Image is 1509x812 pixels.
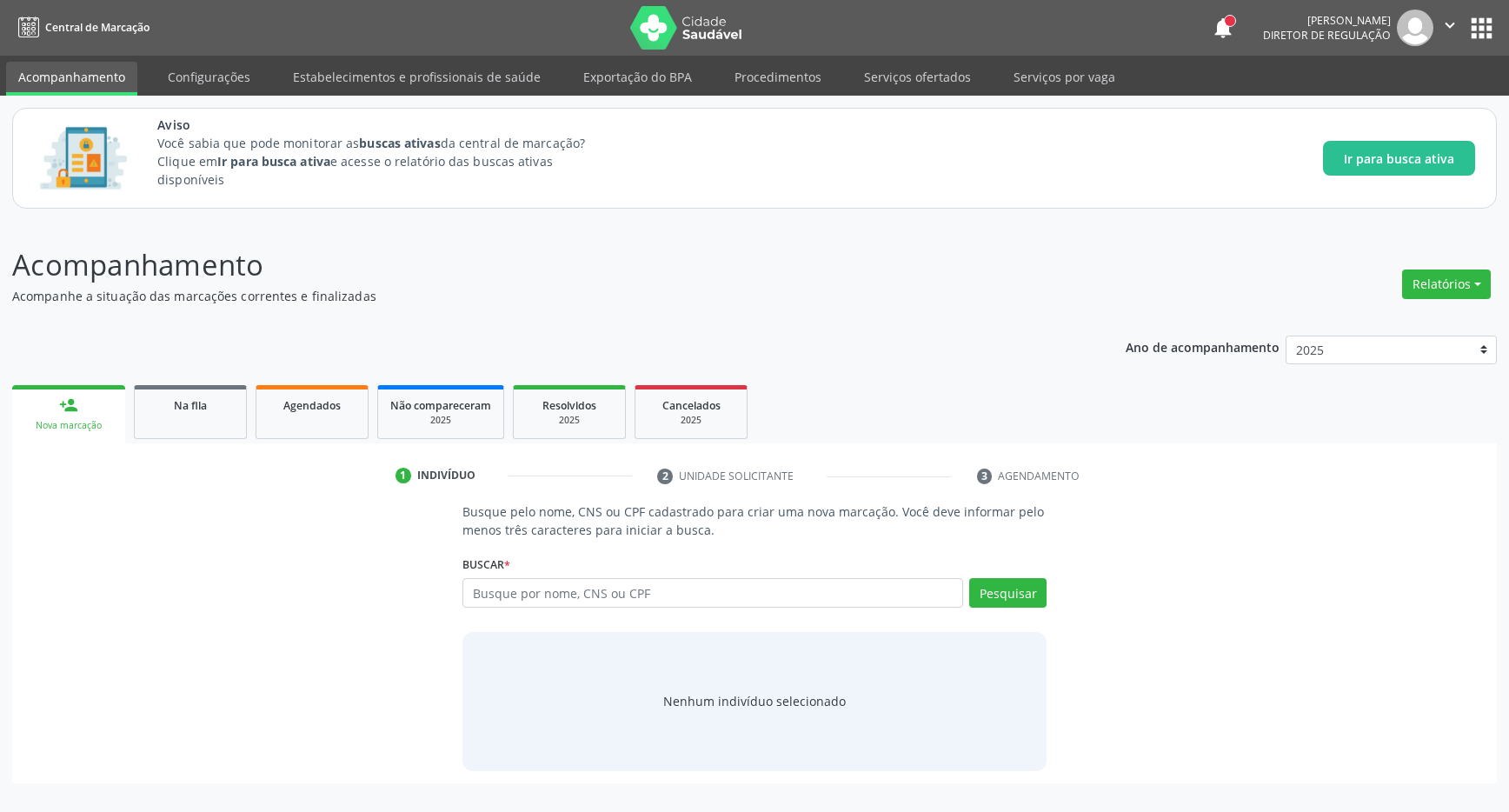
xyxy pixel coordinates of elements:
strong: buscas ativas [359,135,440,151]
a: Serviços por vaga [1001,62,1127,92]
button: apps [1466,13,1497,43]
span: Diretor de regulação [1263,28,1391,43]
label: Buscar [462,551,510,578]
button: notifications [1211,16,1235,40]
span: Na fila [174,398,207,413]
div: Nova marcação [24,419,113,432]
div: Indivíduo [417,468,475,483]
button: Pesquisar [969,578,1047,608]
div: 1 [396,468,411,483]
div: 2025 [648,414,735,427]
span: Resolvidos [542,398,596,413]
i:  [1440,16,1459,35]
div: 2025 [390,414,491,427]
button:  [1433,10,1466,46]
a: Acompanhamento [6,62,137,96]
img: img [1397,10,1433,46]
p: Acompanhamento [12,243,1052,287]
span: Aviso [157,116,617,134]
img: Imagem de CalloutCard [34,119,133,197]
p: Você sabia que pode monitorar as da central de marcação? Clique em e acesse o relatório das busca... [157,134,617,189]
div: [PERSON_NAME] [1263,13,1391,28]
a: Estabelecimentos e profissionais de saúde [281,62,553,92]
strong: Ir para busca ativa [217,153,330,170]
button: Ir para busca ativa [1323,141,1475,176]
span: Central de Marcação [45,20,150,35]
div: 2025 [526,414,613,427]
button: Relatórios [1402,270,1491,299]
p: Busque pelo nome, CNS ou CPF cadastrado para criar uma nova marcação. Você deve informar pelo men... [462,503,1047,539]
input: Busque por nome, CNS ou CPF [462,578,963,608]
span: Agendados [283,398,341,413]
a: Exportação do BPA [571,62,704,92]
div: Nenhum indivíduo selecionado [663,692,846,710]
span: Não compareceram [390,398,491,413]
div: person_add [59,396,78,415]
span: Ir para busca ativa [1344,150,1454,168]
a: Configurações [156,62,263,92]
span: Cancelados [662,398,721,413]
a: Procedimentos [722,62,834,92]
a: Central de Marcação [12,13,150,42]
p: Ano de acompanhamento [1126,336,1280,357]
a: Serviços ofertados [852,62,983,92]
p: Acompanhe a situação das marcações correntes e finalizadas [12,287,1052,305]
